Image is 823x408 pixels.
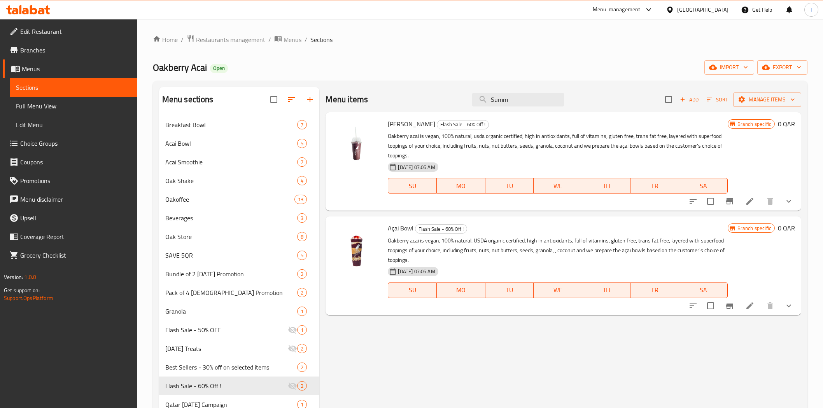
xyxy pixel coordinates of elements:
[778,223,795,234] h6: 0 QAR
[20,157,131,167] span: Coupons
[10,97,137,115] a: Full Menu View
[298,364,306,371] span: 2
[711,63,748,72] span: import
[388,282,437,298] button: SU
[3,246,137,265] a: Grocery Checklist
[297,176,307,185] div: items
[165,251,298,260] span: SAVE 5QR
[4,285,40,295] span: Get support on:
[298,140,306,147] span: 5
[761,296,779,315] button: delete
[702,94,733,106] span: Sort items
[159,134,320,153] div: Acai Bowl5
[388,131,727,160] p: Oakberry acai is vegan, 100% natural, usda organic certified, high in antioxidants, full of vitam...
[784,301,793,310] svg: Show Choices
[634,284,676,296] span: FR
[702,298,719,314] span: Select to update
[660,91,677,108] span: Select section
[297,325,307,335] div: items
[585,180,628,192] span: TH
[165,381,288,391] div: Flash Sale - 60% Off !
[332,119,382,168] img: Açai Smoothie
[20,213,131,223] span: Upsell
[297,363,307,372] div: items
[707,95,728,104] span: Sort
[388,178,437,194] button: SU
[682,284,725,296] span: SA
[159,246,320,265] div: SAVE 5QR5
[165,176,298,185] div: Oak Shake
[165,307,298,316] span: Granola
[677,94,702,106] span: Add item
[298,345,306,352] span: 2
[20,232,131,241] span: Coverage Report
[305,35,307,44] li: /
[297,288,307,297] div: items
[437,120,489,129] span: Flash Sale - 60% Off !
[298,382,306,390] span: 2
[388,118,435,130] span: [PERSON_NAME]
[3,153,137,171] a: Coupons
[705,94,730,106] button: Sort
[159,227,320,246] div: Oak Store8
[763,63,801,72] span: export
[3,209,137,227] a: Upsell
[485,282,534,298] button: TU
[165,325,288,335] span: Flash Sale - 50% OFF
[757,60,807,75] button: export
[268,35,271,44] li: /
[10,115,137,134] a: Edit Menu
[682,180,725,192] span: SA
[298,121,306,129] span: 7
[388,236,727,265] p: Oakberry acai is vegan, 100% natural, USDA organic certified, high in antioxidants, full of vitam...
[677,5,728,14] div: [GEOGRAPHIC_DATA]
[437,178,485,194] button: MO
[326,94,368,105] h2: Menu items
[22,64,131,73] span: Menus
[3,171,137,190] a: Promotions
[3,227,137,246] a: Coverage Report
[298,308,306,315] span: 1
[165,269,298,279] div: Bundle of 2 Ramadan Promotion
[297,307,307,316] div: items
[165,120,298,129] span: Breakfast Bowl
[298,289,306,296] span: 2
[159,302,320,321] div: Granola1
[165,288,298,297] span: Pack of 4 [DEMOGRAPHIC_DATA] Promotion
[20,27,131,36] span: Edit Restaurant
[159,283,320,302] div: Pack of 4 [DEMOGRAPHIC_DATA] Promotion2
[630,178,679,194] button: FR
[153,35,807,45] nav: breadcrumb
[210,64,228,73] div: Open
[24,272,36,282] span: 1.0.0
[811,5,812,14] span: I
[165,157,298,167] span: Acai Smoothie
[3,59,137,78] a: Menus
[582,282,631,298] button: TH
[298,214,306,222] span: 3
[593,5,641,14] div: Menu-management
[297,139,307,148] div: items
[734,120,774,128] span: Branch specific
[720,192,739,211] button: Branch-specific-item
[165,139,298,148] span: Acai Bowl
[16,101,131,111] span: Full Menu View
[298,159,306,166] span: 7
[159,190,320,209] div: Oakoffee13
[153,59,207,76] span: Oakberry Acai
[684,296,702,315] button: sort-choices
[472,93,564,106] input: search
[395,164,438,171] span: [DATE] 07:05 AM
[630,282,679,298] button: FR
[3,41,137,59] a: Branches
[297,251,307,260] div: items
[415,224,467,234] div: Flash Sale - 60% Off !
[165,232,298,241] span: Oak Store
[20,139,131,148] span: Choice Groups
[288,344,297,353] svg: Inactive section
[187,35,265,45] a: Restaurants management
[165,195,295,204] span: Oakoffee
